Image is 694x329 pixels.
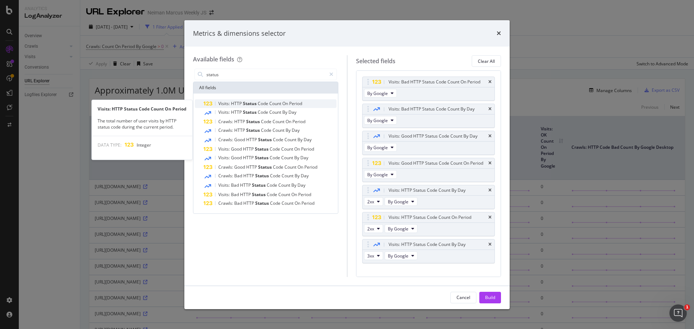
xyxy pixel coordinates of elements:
div: times [488,215,492,220]
span: Period [304,164,317,170]
div: Visits: Good HTTP Status Code Count On PeriodtimesBy Google [362,158,495,182]
div: Visits: Bad HTTP Status Code Count On Period [389,78,480,86]
span: Visits: [218,146,231,152]
span: Count [278,182,291,188]
iframe: Intercom live chat [669,304,687,322]
div: times [488,161,492,165]
span: By [295,173,301,179]
span: Day [297,182,305,188]
span: Visits: [218,109,231,115]
span: HTTP [246,164,258,170]
span: Status [255,155,270,161]
span: Code [270,200,282,206]
div: Available fields [193,55,234,63]
span: 2xx [367,226,374,232]
button: Cancel [450,292,476,303]
div: Visits: Bad HTTP Status Code Count By Day [389,105,475,113]
div: Visits: Bad HTTP Status Code Count By DaytimesBy Google [362,104,495,128]
span: On [291,191,298,198]
span: By Google [367,144,388,151]
span: Status [258,164,273,170]
button: By Google [385,224,417,233]
span: Status [255,173,270,179]
span: Day [288,109,296,115]
button: By Google [364,143,397,152]
span: Status [255,200,270,206]
span: Code [270,155,281,161]
span: 2xx [367,199,374,205]
button: By Google [385,197,417,206]
span: Count [282,200,295,206]
span: HTTP [231,109,243,115]
span: On [294,146,301,152]
button: Clear All [472,55,501,67]
div: Visits: HTTP Status Code Count On Periodtimes2xxBy Google [362,212,495,236]
div: times [488,242,492,247]
span: By Google [388,199,408,205]
span: Count [284,137,297,143]
div: Visits: Good HTTP Status Code Count By Day [389,133,477,140]
span: Count [269,100,282,107]
div: All fields [193,82,338,94]
span: Visits: [218,191,231,198]
button: 3xx [364,251,383,260]
span: By Google [388,253,408,259]
div: Visits: HTTP Status Code Count On Period [92,106,192,112]
span: On [297,164,304,170]
button: Build [479,292,501,303]
span: Period [289,100,302,107]
span: Period [301,146,314,152]
span: Status [255,146,270,152]
div: modal [184,20,510,309]
span: Status [243,109,258,115]
span: Crawls: [218,118,234,125]
span: Good [231,146,243,152]
span: Count [284,164,297,170]
span: Status [246,118,261,125]
span: By Google [388,226,408,232]
span: Count [273,127,286,133]
div: Visits: Bad HTTP Status Code Count On PeriodtimesBy Google [362,77,495,101]
span: Status [243,100,258,107]
div: Metrics & dimensions selector [193,29,286,38]
span: By [282,109,288,115]
span: Count [281,155,294,161]
div: Cancel [457,294,470,300]
button: 2xx [364,197,383,206]
span: Count [282,173,295,179]
span: Day [304,137,312,143]
input: Search by field name [206,69,326,80]
span: On [282,100,289,107]
div: times [488,134,492,138]
span: Crawls: [218,200,234,206]
span: By [286,127,292,133]
span: Code [261,127,273,133]
span: Code [270,146,281,152]
span: Bad [234,200,243,206]
div: times [488,188,492,192]
div: times [497,29,501,38]
span: Period [292,118,305,125]
span: 1 [684,304,690,310]
div: Clear All [478,58,495,64]
span: Code [258,109,269,115]
span: HTTP [234,118,246,125]
span: Visits: [218,100,231,107]
span: By Google [367,117,388,124]
span: By [291,182,297,188]
span: HTTP [240,191,252,198]
span: On [286,118,292,125]
span: Code [258,100,269,107]
div: Visits: HTTP Status Code Count By Daytimes3xxBy Google [362,239,495,263]
div: Visits: Good HTTP Status Code Count By DaytimesBy Google [362,131,495,155]
div: Visits: HTTP Status Code Count By Daytimes2xxBy Google [362,185,495,209]
span: HTTP [234,127,246,133]
div: The total number of user visits by HTTP status code during the current period. [92,118,192,130]
span: Day [292,127,300,133]
button: By Google [364,170,397,179]
button: 2xx [364,224,383,233]
span: Crawls: [218,137,234,143]
span: HTTP [243,200,255,206]
div: Visits: HTTP Status Code Count On Period [389,214,471,221]
span: Good [231,155,243,161]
